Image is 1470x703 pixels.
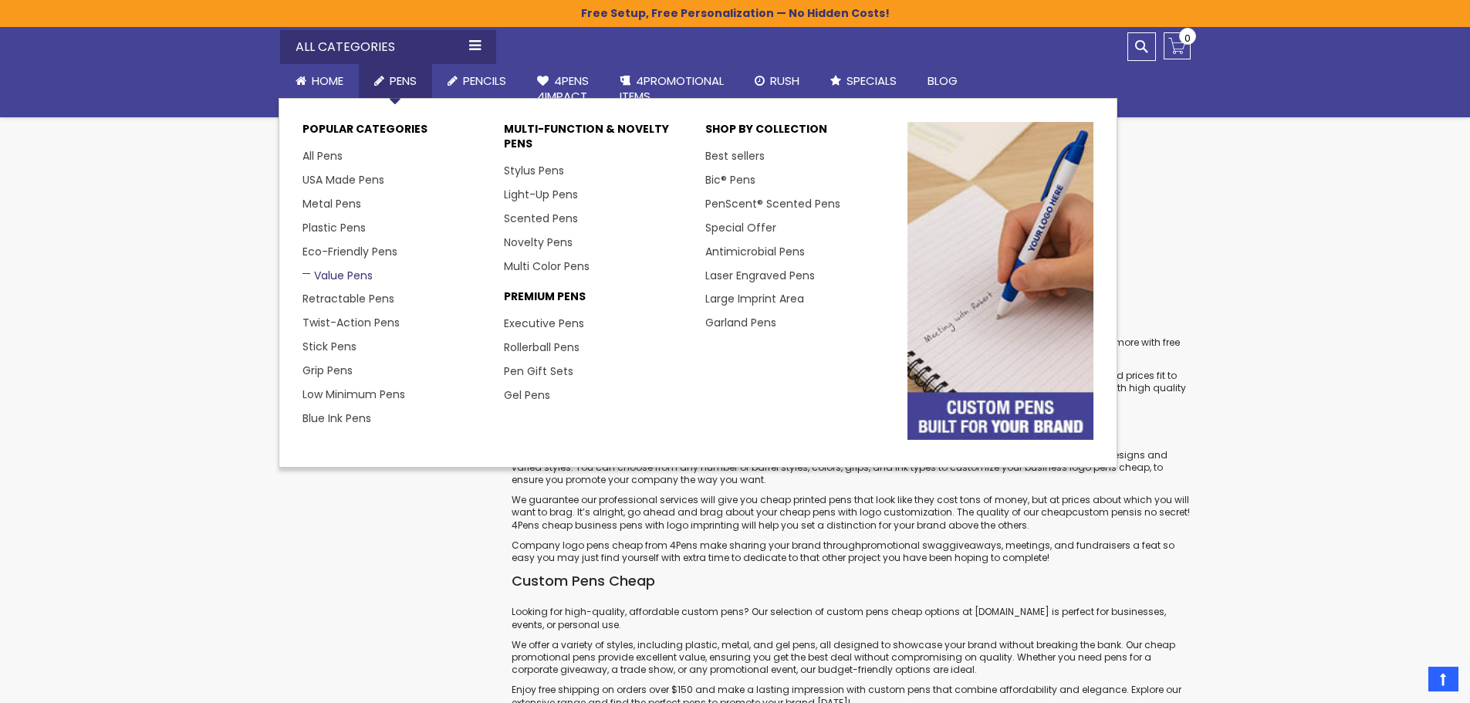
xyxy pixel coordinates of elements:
[705,196,840,211] a: PenScent® Scented Pens
[302,268,373,283] a: Value Pens
[504,187,578,202] a: Light-Up Pens
[302,339,357,354] a: Stick Pens
[512,606,1191,630] p: Looking for high-quality, affordable custom pens? Our selection of custom pens cheap options at [...
[604,64,739,114] a: 4PROMOTIONALITEMS
[739,64,815,98] a: Rush
[302,411,371,426] a: Blue Ink Pens
[280,30,496,64] div: All Categories
[504,163,564,178] a: Stylus Pens
[504,316,584,331] a: Executive Pens
[1343,661,1470,703] iframe: Google Customer Reviews
[705,148,765,164] a: Best sellers
[504,340,580,355] a: Rollerball Pens
[705,122,891,144] p: Shop By Collection
[504,122,690,159] p: Multi-Function & Novelty Pens
[302,220,366,235] a: Plastic Pens
[705,220,776,235] a: Special Offer
[1164,32,1191,59] a: 0
[512,572,1191,590] h3: Custom Pens Cheap
[504,235,573,250] a: Novelty Pens
[1072,505,1134,519] a: custom pens
[907,122,1093,439] img: custom-pens
[504,363,573,379] a: Pen Gift Sets
[302,148,343,164] a: All Pens
[302,172,384,188] a: USA Made Pens
[312,73,343,89] span: Home
[504,211,578,226] a: Scented Pens
[928,73,958,89] span: Blog
[302,122,488,144] p: Popular Categories
[815,64,912,98] a: Specials
[463,73,506,89] span: Pencils
[280,64,359,98] a: Home
[705,315,776,330] a: Garland Pens
[432,64,522,98] a: Pencils
[912,64,973,98] a: Blog
[512,494,1191,532] p: We guarantee our professional services will give you cheap printed pens that look like they cost ...
[504,289,690,312] p: Premium Pens
[302,291,394,306] a: Retractable Pens
[302,196,361,211] a: Metal Pens
[705,172,755,188] a: Bic® Pens
[770,73,799,89] span: Rush
[705,268,815,283] a: Laser Engraved Pens
[302,363,353,378] a: Grip Pens
[302,244,397,259] a: Eco-Friendly Pens
[705,244,805,259] a: Antimicrobial Pens
[537,73,589,104] span: 4Pens 4impact
[302,315,400,330] a: Twist-Action Pens
[847,73,897,89] span: Specials
[302,387,405,402] a: Low Minimum Pens
[861,539,949,552] a: promotional swag
[522,64,604,114] a: 4Pens4impact
[504,259,590,274] a: Multi Color Pens
[504,387,550,403] a: Gel Pens
[620,73,724,104] span: 4PROMOTIONAL ITEMS
[390,73,417,89] span: Pens
[1184,31,1191,46] span: 0
[705,291,804,306] a: Large Imprint Area
[359,64,432,98] a: Pens
[512,449,1191,487] p: Our cheap personalized pens will easily help you make your mark with your consumers with their pr...
[512,539,1191,564] p: Company logo pens cheap from 4Pens make sharing your brand through giveaways, meetings, and fundr...
[512,639,1191,677] p: We offer a variety of styles, including plastic, metal, and gel pens, all designed to showcase yo...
